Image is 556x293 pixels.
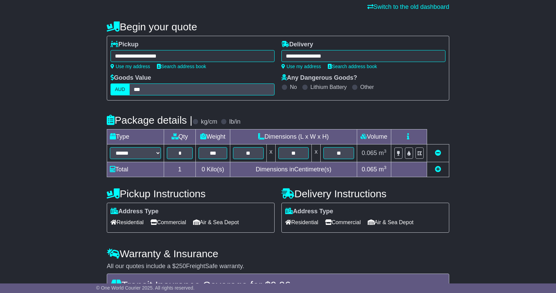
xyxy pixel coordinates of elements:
[164,162,196,177] td: 1
[201,118,217,126] label: kg/cm
[107,248,449,259] h4: Warranty & Insurance
[96,285,195,291] span: © One World Courier 2025. All rights reserved.
[379,166,386,173] span: m
[384,165,386,170] sup: 3
[357,129,391,144] td: Volume
[367,3,449,10] a: Switch to the old dashboard
[111,208,159,215] label: Address Type
[229,118,240,126] label: lb/in
[325,217,361,228] span: Commercial
[362,166,377,173] span: 0.065
[435,166,441,173] a: Add new item
[281,41,313,48] label: Delivery
[368,217,414,228] span: Air & Sea Depot
[150,217,186,228] span: Commercial
[111,217,144,228] span: Residential
[230,129,357,144] td: Dimensions (L x W x H)
[281,188,449,199] h4: Delivery Instructions
[107,129,164,144] td: Type
[107,263,449,270] div: All our quotes include a $ FreightSafe warranty.
[111,64,150,69] a: Use my address
[266,144,275,162] td: x
[435,150,441,156] a: Remove this item
[281,64,321,69] a: Use my address
[310,84,347,90] label: Lithium Battery
[157,64,206,69] a: Search address book
[281,74,357,82] label: Any Dangerous Goods?
[328,64,377,69] a: Search address book
[312,144,321,162] td: x
[270,279,290,291] span: 9.96
[111,41,138,48] label: Pickup
[107,162,164,177] td: Total
[379,150,386,156] span: m
[362,150,377,156] span: 0.065
[290,84,297,90] label: No
[176,263,186,269] span: 250
[111,83,130,95] label: AUD
[285,208,333,215] label: Address Type
[360,84,374,90] label: Other
[196,129,230,144] td: Weight
[202,166,205,173] span: 0
[196,162,230,177] td: Kilo(s)
[107,21,449,32] h4: Begin your quote
[107,188,275,199] h4: Pickup Instructions
[384,149,386,154] sup: 3
[285,217,318,228] span: Residential
[111,279,445,291] h4: Transit Insurance Coverage for $
[164,129,196,144] td: Qty
[107,114,192,126] h4: Package details |
[230,162,357,177] td: Dimensions in Centimetre(s)
[193,217,239,228] span: Air & Sea Depot
[111,74,151,82] label: Goods Value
